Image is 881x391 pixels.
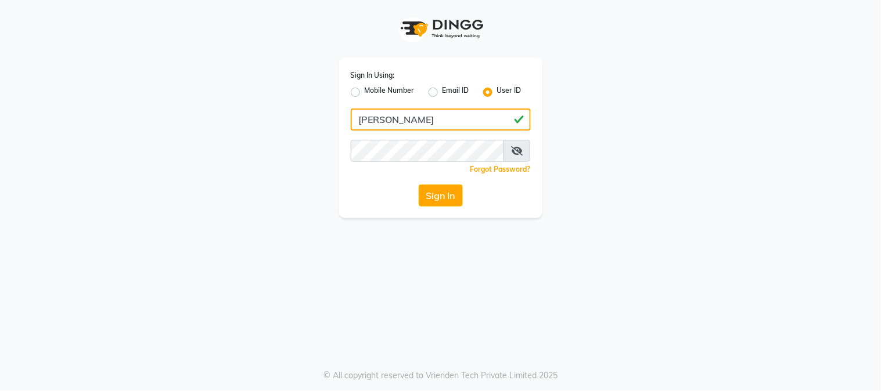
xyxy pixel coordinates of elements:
button: Sign In [419,184,463,207]
input: Username [351,108,531,131]
img: logo1.svg [394,12,487,46]
label: Sign In Using: [351,70,395,81]
label: User ID [497,85,522,99]
label: Email ID [443,85,469,99]
a: Forgot Password? [470,165,531,173]
input: Username [351,140,505,162]
label: Mobile Number [365,85,415,99]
